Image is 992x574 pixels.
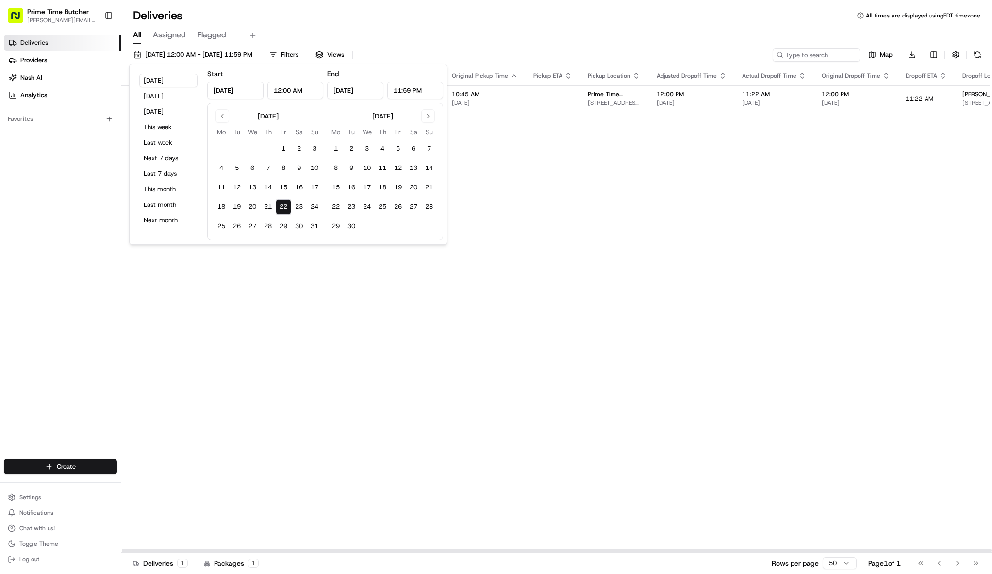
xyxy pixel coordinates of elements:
a: 📗Knowledge Base [6,213,78,231]
th: Thursday [260,127,276,137]
span: Dropoff ETA [906,72,937,80]
button: 1 [328,141,344,156]
button: [PERSON_NAME][EMAIL_ADDRESS][DOMAIN_NAME] [27,17,97,24]
button: 31 [307,219,322,234]
button: Log out [4,553,117,566]
div: [DATE] [258,111,279,121]
button: 25 [375,199,390,215]
th: Tuesday [229,127,245,137]
button: 27 [245,219,260,234]
span: Adjusted Dropoff Time [657,72,717,80]
img: Nash [10,10,29,29]
button: Last 7 days [139,167,198,181]
button: 29 [328,219,344,234]
input: Date [327,82,383,99]
button: 14 [260,180,276,195]
span: All times are displayed using EDT timezone [866,12,980,19]
span: Map [880,51,893,59]
span: Providers [20,56,47,65]
span: [DATE] [78,151,98,158]
span: Log out [19,556,39,563]
button: Create [4,459,117,474]
h1: Deliveries [133,8,182,23]
button: 20 [406,180,421,195]
button: Map [864,48,897,62]
button: 10 [359,160,375,176]
button: 28 [260,219,276,234]
span: [DATE] 12:00 AM - [DATE] 11:59 PM [145,51,252,59]
img: 1736555255976-a54dd68f-1ca7-489b-9aae-adbdc363a1c4 [10,93,27,110]
input: Date [207,82,264,99]
button: 7 [260,160,276,176]
button: 9 [291,160,307,176]
button: 12 [229,180,245,195]
span: Views [327,51,344,59]
span: 12:00 PM [822,90,890,98]
button: 8 [276,160,291,176]
button: 15 [276,180,291,195]
button: 24 [307,199,322,215]
img: Regen Pajulas [10,141,25,157]
button: 27 [406,199,421,215]
button: 5 [390,141,406,156]
button: 16 [291,180,307,195]
span: Actual Dropoff Time [742,72,796,80]
a: Powered byPylon [68,240,117,248]
a: 💻API Documentation [78,213,160,231]
label: Start [207,69,223,78]
label: End [327,69,339,78]
button: Filters [265,48,303,62]
button: Go to next month [421,109,435,123]
span: Notifications [19,509,53,517]
span: Pickup Location [588,72,630,80]
button: 6 [406,141,421,156]
button: Chat with us! [4,522,117,535]
span: [STREET_ADDRESS][PERSON_NAME] [588,99,641,107]
button: 16 [344,180,359,195]
th: Thursday [375,127,390,137]
button: 18 [375,180,390,195]
button: 11 [214,180,229,195]
button: 23 [344,199,359,215]
a: Nash AI [4,70,121,85]
button: 6 [245,160,260,176]
span: Toggle Theme [19,540,58,548]
button: [DATE] [139,74,198,87]
button: 13 [245,180,260,195]
span: Nash AI [20,73,42,82]
button: This month [139,183,198,196]
div: 📗 [10,218,17,226]
input: Clear [25,63,160,73]
span: All [133,29,141,41]
button: Go to previous month [215,109,229,123]
button: Views [311,48,348,62]
span: [DATE] [657,99,727,107]
input: Time [267,82,324,99]
th: Wednesday [359,127,375,137]
button: 4 [375,141,390,156]
button: Toggle Theme [4,537,117,551]
div: 💻 [82,218,90,226]
span: Deliveries [20,38,48,47]
button: Last week [139,136,198,150]
button: This week [139,120,198,134]
span: Create [57,462,76,471]
button: 17 [307,180,322,195]
th: Friday [276,127,291,137]
button: 15 [328,180,344,195]
button: See all [150,124,177,136]
span: Original Dropoff Time [822,72,880,80]
p: Rows per page [772,558,819,568]
span: Original Pickup Time [452,72,508,80]
a: Analytics [4,87,121,103]
button: Last month [139,198,198,212]
button: 3 [359,141,375,156]
button: 24 [359,199,375,215]
button: 25 [214,219,229,234]
div: 1 [248,559,259,568]
span: Knowledge Base [19,217,74,227]
span: • [81,177,84,185]
th: Friday [390,127,406,137]
span: Prime Time Butcher [588,90,641,98]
